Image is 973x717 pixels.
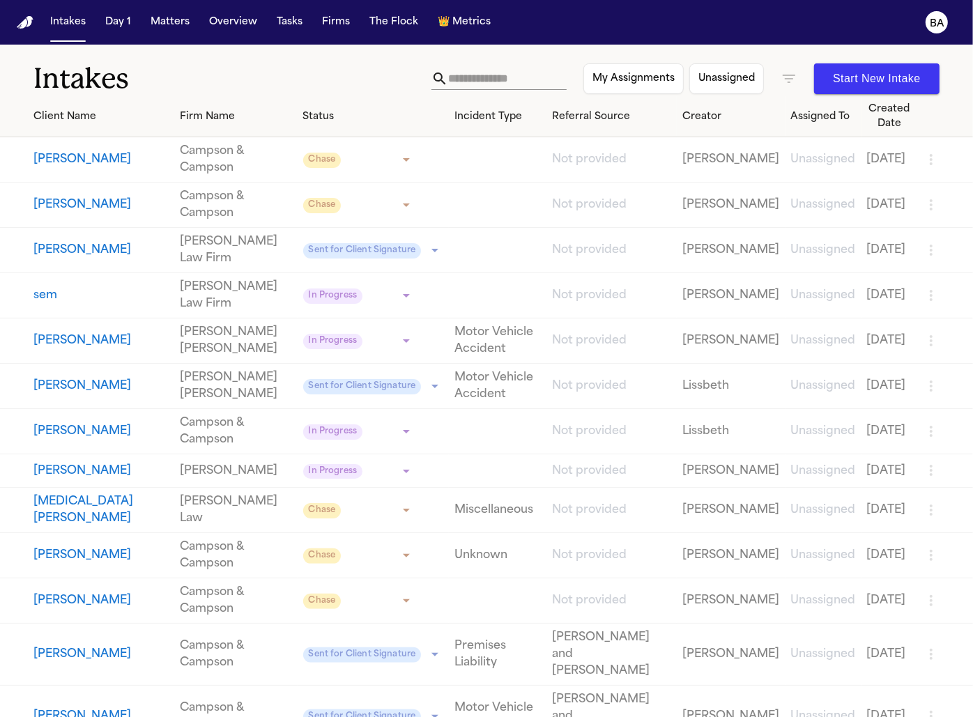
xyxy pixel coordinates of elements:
[180,233,291,267] a: View details for Seyi Oluwafunmi
[552,151,671,168] a: View details for Gregory Stephens Irady
[303,243,422,259] span: Sent for Client Signature
[552,502,671,518] a: View details for Adrin Sivell
[180,279,291,312] a: View details for sem
[682,109,780,124] div: Creator
[552,380,627,392] span: Not provided
[45,10,91,35] button: Intakes
[682,502,780,518] a: View details for Adrin Sivell
[552,242,671,259] a: View details for Seyi Oluwafunmi
[454,369,541,403] a: View details for Amber Williams
[303,198,342,213] span: Chase
[33,196,169,213] button: View details for Mandy Dewbre Clark
[867,287,912,304] a: View details for sem
[303,461,415,481] div: Update intake status
[303,503,342,518] span: Chase
[33,493,169,527] button: View details for Adrin Sivell
[180,493,291,527] a: View details for Adrin Sivell
[303,331,415,350] div: Update intake status
[867,242,912,259] a: View details for Seyi Oluwafunmi
[33,287,169,304] a: View details for sem
[791,646,856,663] a: View details for Robert L Holmes
[33,463,169,479] a: View details for Colette Pragides
[33,592,169,609] a: View details for Joseph Vere
[33,378,169,394] button: View details for Amber Williams
[791,465,856,477] span: Unassigned
[583,63,684,94] button: My Assignments
[316,10,355,35] a: Firms
[552,109,671,124] div: Referral Source
[454,638,541,671] a: View details for Robert L Holmes
[303,548,342,564] span: Chase
[867,502,912,518] a: View details for Adrin Sivell
[33,423,169,440] button: View details for Johnny Ward
[552,629,671,679] a: View details for Robert L Holmes
[552,378,671,394] a: View details for Amber Williams
[791,649,856,660] span: Unassigned
[682,287,780,304] a: View details for sem
[303,150,415,169] div: Update intake status
[791,380,856,392] span: Unassigned
[204,10,263,35] a: Overview
[303,546,415,565] div: Update intake status
[682,547,780,564] a: View details for Lisa Fiel
[180,369,291,403] a: View details for Amber Williams
[180,109,291,124] div: Firm Name
[552,154,627,165] span: Not provided
[303,240,444,260] div: Update intake status
[867,547,912,564] a: View details for Lisa Fiel
[454,502,541,518] a: View details for Adrin Sivell
[180,463,291,479] a: View details for Colette Pragides
[303,334,363,349] span: In Progress
[791,199,856,210] span: Unassigned
[791,463,856,479] a: View details for Colette Pragides
[432,10,496,35] button: crownMetrics
[552,547,671,564] a: View details for Lisa Fiel
[552,465,627,477] span: Not provided
[682,196,780,213] a: View details for Mandy Dewbre Clark
[552,335,627,346] span: Not provided
[552,504,627,516] span: Not provided
[552,196,671,213] a: View details for Mandy Dewbre Clark
[791,426,856,437] span: Unassigned
[682,592,780,609] a: View details for Joseph Vere
[791,504,856,516] span: Unassigned
[867,196,912,213] a: View details for Mandy Dewbre Clark
[791,423,856,440] a: View details for Johnny Ward
[100,10,137,35] button: Day 1
[791,245,856,256] span: Unassigned
[791,592,856,609] a: View details for Joseph Vere
[791,502,856,518] a: View details for Adrin Sivell
[552,290,627,301] span: Not provided
[791,109,856,124] div: Assigned To
[303,286,415,305] div: Update intake status
[791,151,856,168] a: View details for Gregory Stephens Irady
[33,547,169,564] button: View details for Lisa Fiel
[552,287,671,304] a: View details for sem
[364,10,424,35] button: The Flock
[552,332,671,349] a: View details for Brian Stephens
[791,242,856,259] a: View details for Seyi Oluwafunmi
[682,423,780,440] a: View details for Johnny Ward
[33,151,169,168] a: View details for Gregory Stephens Irady
[33,332,169,349] button: View details for Brian Stephens
[180,638,291,671] a: View details for Robert L Holmes
[682,242,780,259] a: View details for Seyi Oluwafunmi
[552,463,671,479] a: View details for Colette Pragides
[145,10,195,35] a: Matters
[33,646,169,663] a: View details for Robert L Holmes
[791,196,856,213] a: View details for Mandy Dewbre Clark
[867,423,912,440] a: View details for Johnny Ward
[454,547,541,564] a: View details for Lisa Fiel
[689,63,764,94] button: Unassigned
[33,61,431,96] h1: Intakes
[791,290,856,301] span: Unassigned
[180,539,291,572] a: View details for Lisa Fiel
[271,10,308,35] button: Tasks
[791,378,856,394] a: View details for Amber Williams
